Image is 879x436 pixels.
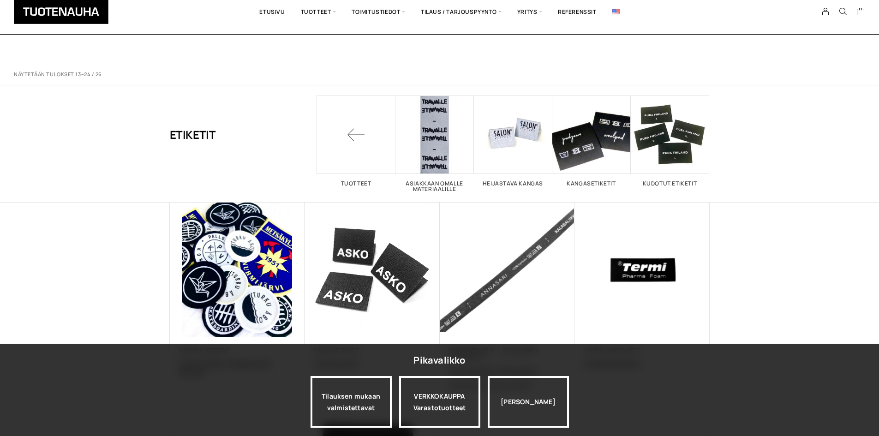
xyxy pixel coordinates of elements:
img: English [612,9,620,14]
a: Visit product category Kudotut etiketit [631,96,709,186]
a: VERKKOKAUPPAVarastotuotteet [399,376,480,428]
h2: Heijastava kangas [474,181,552,186]
h2: Kudotut etiketit [631,181,709,186]
a: Visit product category Kangasetiketit [552,96,631,186]
div: Pikavalikko [413,352,465,369]
a: My Account [817,7,835,16]
h1: Etiketit [170,96,216,174]
div: VERKKOKAUPPA Varastotuotteet [399,376,480,428]
p: Näytetään tulokset 13–24 / 26 [14,71,102,78]
a: Cart [856,7,865,18]
div: [PERSON_NAME] [488,376,569,428]
button: Search [834,7,852,16]
a: Tilauksen mukaan valmistettavat [311,376,392,428]
h2: Tuotteet [317,181,395,186]
a: Tuotteet [317,96,395,186]
h2: Kangasetiketit [552,181,631,186]
a: Visit product category Heijastava kangas [474,96,552,186]
a: Visit product category Asiakkaan omalle materiaalille [395,96,474,192]
h2: Asiakkaan omalle materiaalille [395,181,474,192]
